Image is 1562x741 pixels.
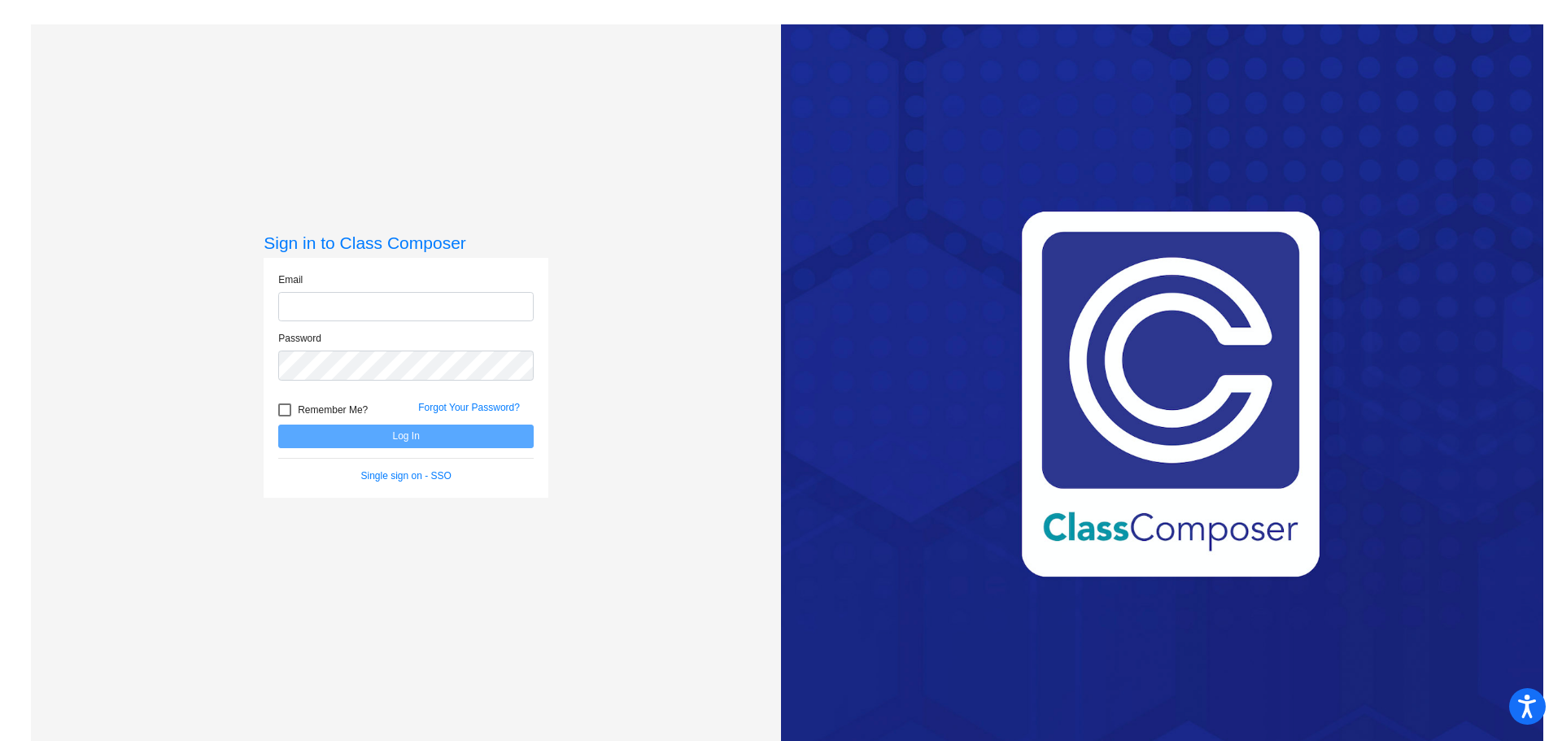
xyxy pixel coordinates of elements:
button: Log In [278,425,534,448]
a: Forgot Your Password? [418,402,520,413]
label: Email [278,272,303,287]
h3: Sign in to Class Composer [264,233,548,253]
a: Single sign on - SSO [361,470,452,482]
label: Password [278,331,321,346]
span: Remember Me? [298,400,368,420]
